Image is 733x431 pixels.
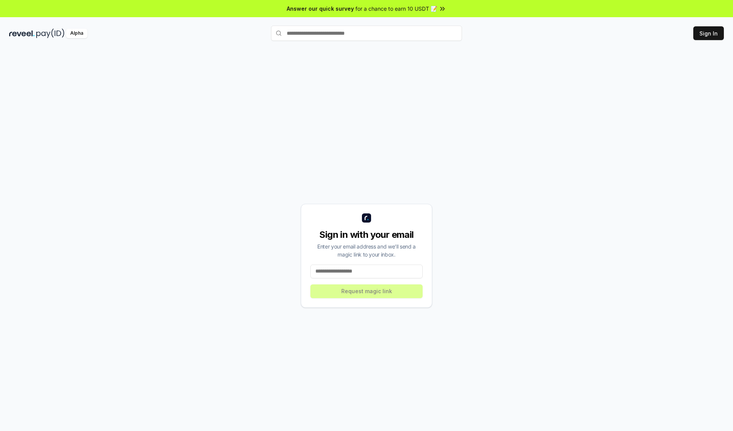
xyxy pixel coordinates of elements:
img: pay_id [36,29,65,38]
div: Alpha [66,29,87,38]
span: for a chance to earn 10 USDT 📝 [355,5,437,13]
img: logo_small [362,213,371,223]
button: Sign In [693,26,724,40]
img: reveel_dark [9,29,35,38]
span: Answer our quick survey [287,5,354,13]
div: Sign in with your email [310,229,423,241]
div: Enter your email address and we’ll send a magic link to your inbox. [310,242,423,258]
